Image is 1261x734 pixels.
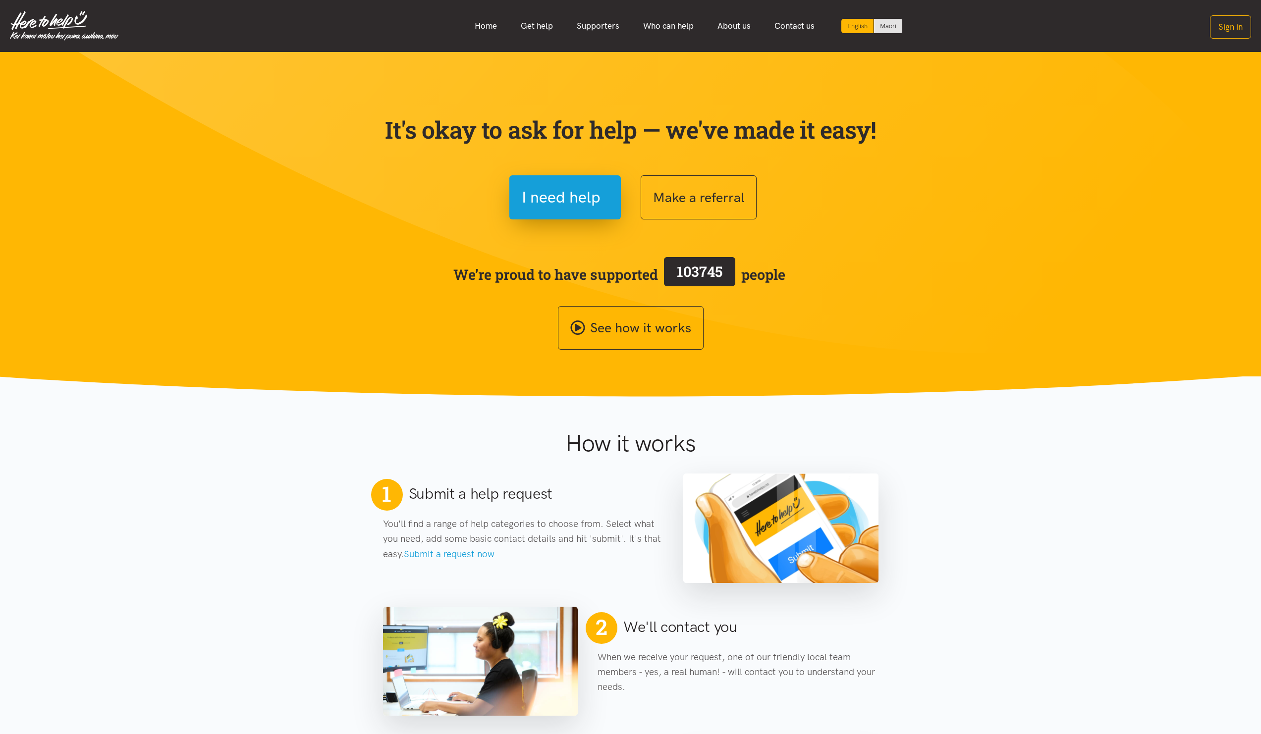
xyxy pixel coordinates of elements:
[677,262,722,281] span: 103745
[598,650,878,695] p: When we receive your request, one of our friendly local team members - yes, a real human! - will ...
[463,15,509,37] a: Home
[592,610,611,644] span: 2
[623,617,737,637] h2: We'll contact you
[383,115,878,144] p: It's okay to ask for help — we've made it easy!
[558,306,704,350] a: See how it works
[382,481,391,507] span: 1
[509,175,621,219] button: I need help
[874,19,902,33] a: Switch to Te Reo Māori
[10,11,118,41] img: Home
[565,15,631,37] a: Supporters
[641,175,757,219] button: Make a referral
[409,483,553,504] h2: Submit a help request
[841,19,903,33] div: Language toggle
[631,15,706,37] a: Who can help
[1210,15,1251,39] button: Sign in
[469,429,792,458] h1: How it works
[404,548,494,560] a: Submit a request now
[522,185,601,210] span: I need help
[706,15,763,37] a: About us
[658,255,741,294] a: 103745
[383,517,664,562] p: You'll find a range of help categories to choose from. Select what you need, add some basic conta...
[453,255,785,294] span: We’re proud to have supported people
[509,15,565,37] a: Get help
[763,15,826,37] a: Contact us
[841,19,874,33] div: Current language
